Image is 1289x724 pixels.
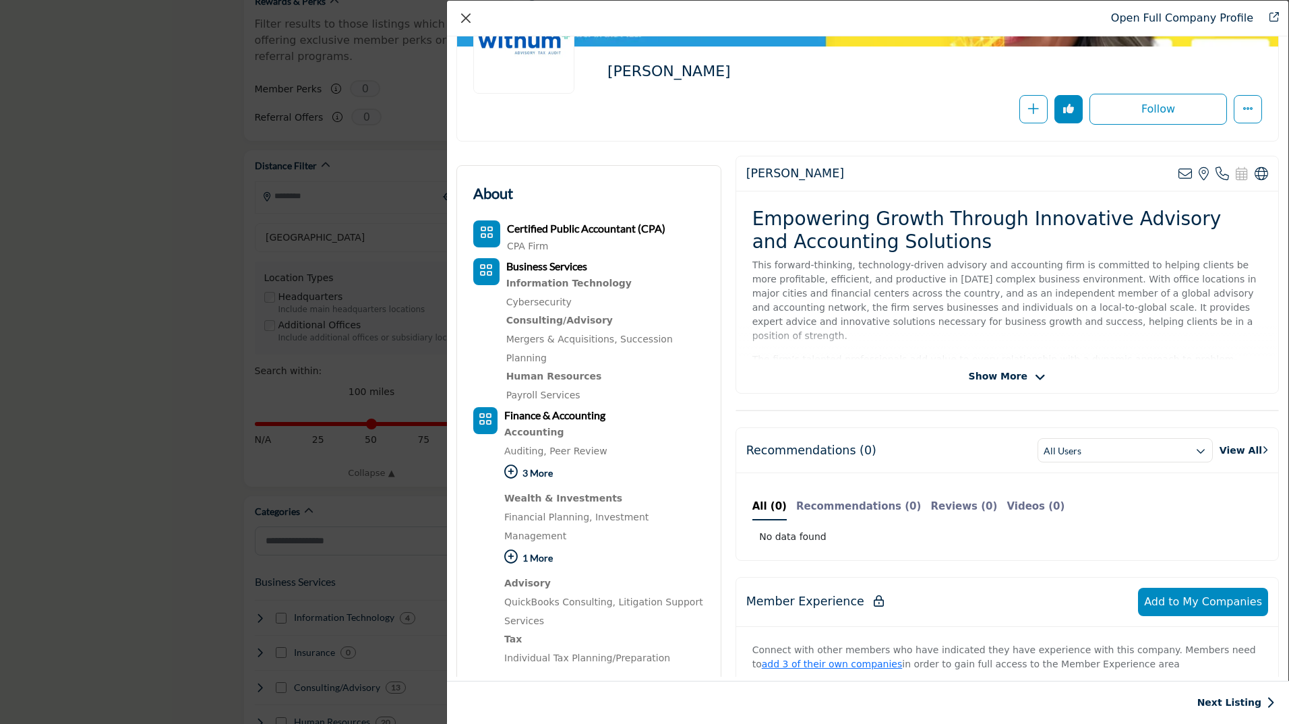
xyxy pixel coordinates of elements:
button: Add to My Companies [1138,588,1268,616]
a: Tax [504,630,705,648]
b: Videos (0) [1007,500,1065,512]
div: Wealth management, retirement planning, investing strategies [504,489,705,508]
a: Cybersecurity [506,297,572,307]
span: No data found [759,530,827,544]
b: Finance & Accounting [504,409,605,421]
h2: About [473,182,513,204]
b: Certified Public Accountant (CPA) [507,222,665,235]
p: 3 More [504,460,705,489]
div: Business consulting, mergers & acquisitions, growth strategies [506,311,705,330]
p: Connect with other members who have indicated they have experience with this company. Members nee... [752,643,1262,671]
button: Redirect to login [1089,94,1227,125]
a: Payroll Services [506,390,580,400]
a: CPA Firm [507,241,548,251]
button: All Users [1038,438,1213,462]
a: Investment Management [504,512,649,541]
button: Close [456,9,475,28]
b: Business Services [506,260,587,272]
b: Recommendations (0) [796,500,922,512]
h2: Empowering Growth Through Innovative Advisory and Accounting Solutions [752,208,1262,253]
div: Payroll, benefits, HR consulting, talent acquisition, training [506,367,705,386]
a: Consulting/Advisory [506,311,705,330]
div: Business and individual tax services [504,630,705,648]
a: Peer Review [549,446,607,456]
b: Reviews (0) [930,500,997,512]
a: Certified Public Accountant (CPA) [507,224,665,235]
h2: Member Experience [746,595,884,609]
a: Financial Planning, [504,512,593,522]
button: Redirect to login page [1054,95,1083,123]
a: Next Listing [1197,696,1275,710]
p: This forward-thinking, technology-driven advisory and accounting firm is committed to helping cli... [752,258,1262,343]
p: The firm’s talented professionals add value to every relationship with a dynamic approach to prob... [752,353,1262,452]
button: Category Icon [473,220,500,247]
button: Category Icon [473,407,498,434]
a: Auditing, [504,446,547,456]
a: Accounting [504,423,705,442]
div: Advisory services provided by CPA firms [504,574,705,593]
a: Mergers & Acquisitions, [506,334,618,344]
a: Litigation Support Services [504,597,703,626]
a: Wealth & Investments [504,489,705,508]
h3: All Users [1044,444,1081,458]
span: Show More [969,369,1027,384]
button: Redirect to login page [1019,95,1048,123]
h2: [PERSON_NAME] [607,63,978,80]
b: All (0) [752,500,787,512]
a: Finance & Accounting [504,411,605,421]
h2: Withum [746,167,844,181]
button: Category Icon [473,258,500,285]
a: Redirect to withum [1260,10,1279,26]
button: More Options [1234,95,1262,123]
a: Information Technology [506,274,705,293]
p: 1 More [504,545,705,574]
a: add 3 of their own companies [762,659,903,669]
a: Business Services [506,262,587,272]
a: Advisory [504,574,705,593]
a: View All [1220,444,1268,458]
a: Individual Tax Planning/Preparation [504,653,670,663]
div: Software, cloud services, data management, analytics, automation [506,274,705,293]
a: Redirect to withum [1111,11,1253,24]
a: QuickBooks Consulting, [504,597,616,607]
a: Human Resources [506,367,705,386]
div: Financial statements, bookkeeping, auditing [504,423,705,442]
span: Add to My Companies [1144,595,1262,608]
h2: Recommendations (0) [746,444,876,458]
